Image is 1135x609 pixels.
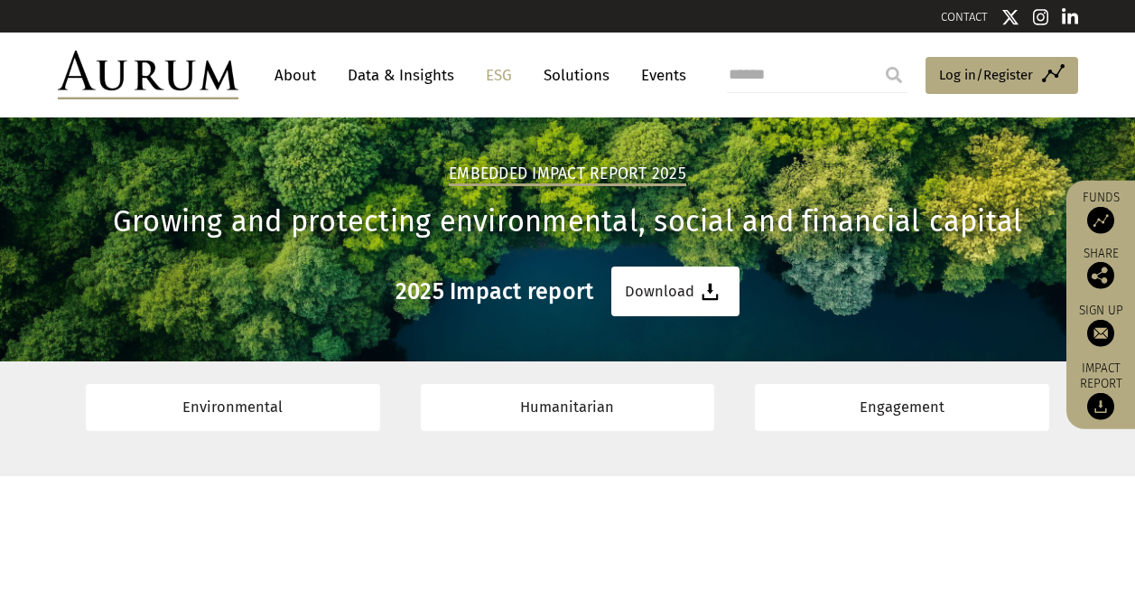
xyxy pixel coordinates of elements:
a: Environmental [86,384,380,430]
a: Humanitarian [421,384,715,430]
a: Download [611,267,740,316]
a: Data & Insights [339,59,463,92]
img: Twitter icon [1001,8,1019,26]
a: CONTACT [941,10,988,23]
a: ESG [477,59,521,92]
h1: Growing and protecting environmental, social and financial capital [58,204,1078,239]
a: Log in/Register [926,57,1078,95]
a: Funds [1075,190,1126,234]
img: Linkedin icon [1062,8,1078,26]
span: Log in/Register [939,64,1033,86]
a: Sign up [1075,303,1126,347]
a: Solutions [535,59,619,92]
a: Impact report [1075,361,1126,420]
h2: Embedded Impact report 2025 [449,164,686,186]
img: Access Funds [1087,207,1114,234]
a: Events [632,59,686,92]
img: Aurum [58,51,238,99]
img: Share this post [1087,262,1114,289]
img: Instagram icon [1033,8,1049,26]
div: Share [1075,248,1126,289]
input: Submit [876,57,912,93]
h3: 2025 Impact report [395,278,594,305]
a: Engagement [755,384,1049,430]
a: About [265,59,325,92]
img: Sign up to our newsletter [1087,320,1114,347]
